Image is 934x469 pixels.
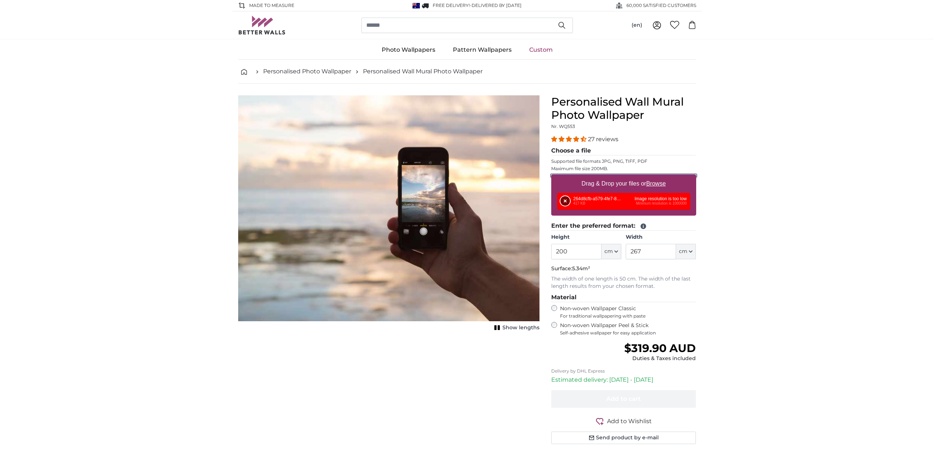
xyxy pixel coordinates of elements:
button: cm [602,244,621,259]
span: cm [604,248,613,255]
a: Pattern Wallpapers [444,40,520,59]
img: Betterwalls [238,16,286,34]
label: Width [626,234,696,241]
a: Personalised Wall Mural Photo Wallpaper [363,67,483,76]
span: Made to Measure [249,2,294,9]
button: Add to Wishlist [551,417,696,426]
legend: Enter the preferred format: [551,221,696,231]
div: Duties & Taxes included [624,355,696,362]
span: Add to cart [606,395,641,402]
button: Add to cart [551,390,696,408]
a: Personalised Photo Wallpaper [263,67,351,76]
label: Non-woven Wallpaper Classic [560,305,696,319]
p: Delivery by DHL Express [551,368,696,374]
a: Photo Wallpapers [373,40,444,59]
p: Estimated delivery: [DATE] - [DATE] [551,375,696,384]
legend: Material [551,293,696,302]
p: Surface: [551,265,696,272]
span: 60,000 SATISFIED CUSTOMERS [626,2,696,9]
span: $319.90 AUD [624,341,696,355]
span: Self-adhesive wallpaper for easy application [560,330,696,336]
div: 1 of 1 [238,95,539,333]
u: Browse [646,180,666,187]
h1: Personalised Wall Mural Photo Wallpaper [551,95,696,122]
span: 27 reviews [588,136,618,143]
span: cm [679,248,687,255]
span: FREE delivery! [433,3,470,8]
button: (en) [626,19,648,32]
p: Maximum file size 200MB. [551,166,696,172]
span: Add to Wishlist [607,417,652,426]
span: 5.34m² [572,265,590,272]
legend: Choose a file [551,146,696,155]
button: Send product by e-mail [551,432,696,444]
label: Height [551,234,621,241]
span: - [470,3,521,8]
p: Supported file formats JPG, PNG, TIFF, PDF [551,158,696,164]
button: cm [676,244,696,259]
span: For traditional wallpapering with paste [560,313,696,319]
label: Drag & Drop your files or [578,176,668,191]
button: Show lengths [492,323,539,333]
span: Nr. WQ553 [551,124,575,129]
p: The width of one length is 50 cm. The width of the last length results from your chosen format. [551,275,696,290]
span: 4.41 stars [551,136,588,143]
label: Non-woven Wallpaper Peel & Stick [560,322,696,336]
nav: breadcrumbs [238,60,696,84]
span: Delivered by [DATE] [472,3,521,8]
a: Custom [520,40,562,59]
span: Show lengths [502,324,539,331]
img: personalised-photo [238,95,539,321]
img: Australia [413,3,420,8]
